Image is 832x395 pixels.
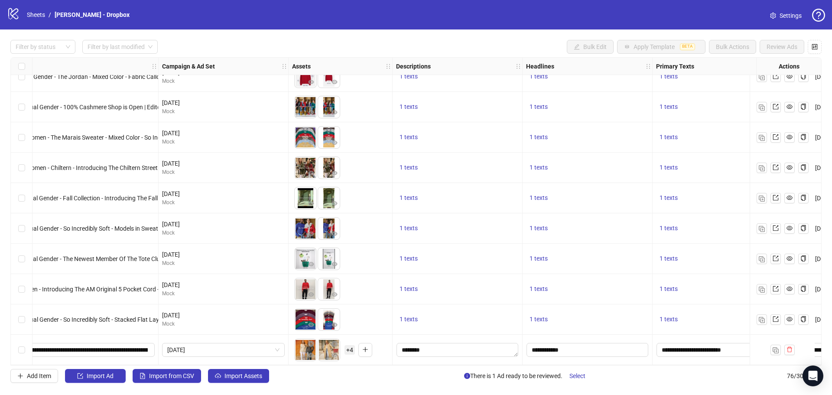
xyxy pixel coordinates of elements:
[521,63,527,69] span: holder
[344,345,355,355] span: + 4
[331,352,338,358] span: eye
[780,11,802,20] span: Settings
[786,164,793,170] span: eye
[329,77,340,88] button: Preview
[773,73,779,79] span: export
[329,168,340,179] button: Preview
[763,9,809,23] a: Settings
[331,79,338,85] span: eye
[329,138,340,148] button: Preview
[308,291,314,297] span: eye
[800,195,806,201] span: copy
[329,350,340,361] button: Preview
[759,226,765,232] img: Duplicate
[362,346,368,353] span: plus
[331,170,338,176] span: eye
[162,219,285,229] div: [DATE]
[295,187,316,209] img: Asset 1
[759,135,765,141] img: Duplicate
[329,199,340,209] button: Preview
[786,195,793,201] span: eye
[660,134,678,140] span: 1 texts
[329,229,340,239] button: Preview
[318,66,340,88] img: Asset 2
[295,127,316,148] img: Asset 1
[396,62,431,71] strong: Descriptions
[331,140,338,146] span: eye
[11,304,32,335] div: Select row 75
[133,369,201,383] button: Import from CSV
[318,248,340,270] img: Asset 2
[530,316,548,323] span: 1 texts
[25,10,47,20] a: Sheets
[157,63,163,69] span: holder
[562,369,592,383] button: Select
[530,103,548,110] span: 1 texts
[329,320,340,330] button: Preview
[800,225,806,231] span: copy
[306,350,316,361] button: Preview
[396,72,421,82] button: 1 texts
[757,193,767,203] button: Duplicate
[318,339,340,361] img: Asset 2
[773,255,779,261] span: export
[308,322,314,328] span: eye
[224,372,262,379] span: Import Assets
[786,134,793,140] span: eye
[656,102,681,112] button: 1 texts
[812,9,825,22] span: question-circle
[660,164,678,171] span: 1 texts
[759,287,765,293] img: Duplicate
[800,73,806,79] span: copy
[396,343,519,357] div: Edit values
[10,369,58,383] button: Add Item
[329,259,340,270] button: Preview
[660,225,678,232] span: 1 texts
[526,314,551,325] button: 1 texts
[773,225,779,231] span: export
[11,153,32,183] div: Select row 70
[773,134,779,140] span: export
[396,193,421,203] button: 1 texts
[526,72,551,82] button: 1 texts
[464,373,470,379] span: info-circle
[660,194,678,201] span: 1 texts
[77,373,83,379] span: import
[358,343,372,357] button: Add
[306,259,316,270] button: Preview
[569,372,585,379] span: Select
[800,104,806,110] span: copy
[770,345,781,355] button: Duplicate
[786,255,793,261] span: eye
[318,187,340,209] img: Asset 2
[308,170,314,176] span: eye
[308,341,314,347] span: close-circle
[11,244,32,274] div: Select row 73
[331,341,338,347] span: close-circle
[162,320,285,328] div: Mock
[786,286,793,292] span: eye
[306,290,316,300] button: Preview
[773,347,779,353] img: Duplicate
[800,255,806,261] span: copy
[208,369,269,383] button: Import Assets
[400,255,418,262] span: 1 texts
[800,286,806,292] span: copy
[295,339,316,361] img: Asset 1
[400,103,418,110] span: 1 texts
[757,223,767,234] button: Duplicate
[660,103,678,110] span: 1 texts
[786,225,793,231] span: eye
[11,183,32,213] div: Select row 71
[800,164,806,170] span: copy
[526,102,551,112] button: 1 texts
[786,73,793,79] span: eye
[759,74,765,80] img: Duplicate
[617,40,705,54] button: Apply TemplateBETA
[530,73,548,80] span: 1 texts
[308,200,314,206] span: eye
[800,134,806,140] span: copy
[162,108,285,116] div: Mock
[53,10,131,20] a: [PERSON_NAME] - Dropbox
[385,63,391,69] span: holder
